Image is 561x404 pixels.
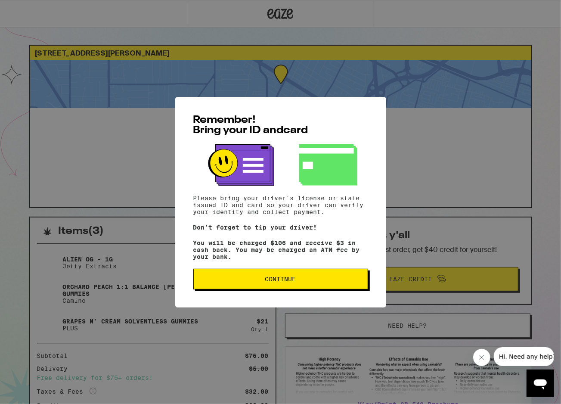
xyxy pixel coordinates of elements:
span: Continue [265,276,296,282]
span: Hi. Need any help? [5,6,62,13]
iframe: Close message [473,349,490,366]
iframe: Message from company [494,347,554,366]
p: Don't forget to tip your driver! [193,224,368,231]
iframe: Button to launch messaging window [527,370,554,397]
span: Remember! Bring your ID and card [193,115,308,136]
p: Please bring your driver's license or state issued ID and card so your driver can verify your ide... [193,195,368,215]
button: Continue [193,269,368,289]
p: You will be charged $106 and receive $3 in cash back. You may be charged an ATM fee by your bank. [193,239,368,260]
